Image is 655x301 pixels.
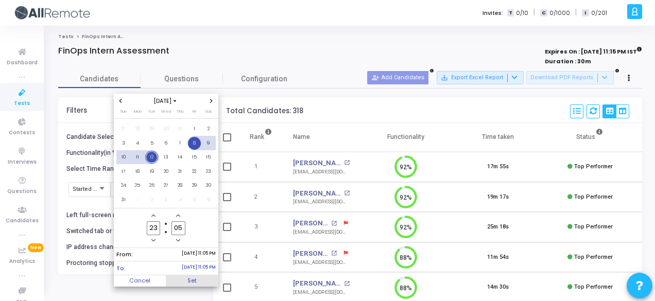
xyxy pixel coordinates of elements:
span: 2 [202,122,215,135]
td: August 1, 2025 [187,122,202,136]
td: August 13, 2025 [159,150,174,165]
span: [DATE] [151,97,181,105]
span: [DATE] 11:05 PM [182,250,216,259]
td: August 3, 2025 [116,136,131,150]
span: 29 [145,122,158,135]
span: 8 [188,137,201,150]
th: Thursday [173,108,187,118]
span: 1 [131,193,144,206]
span: 3 [117,137,130,150]
th: Monday [131,108,145,118]
span: 29 [188,179,201,192]
td: August 21, 2025 [173,164,187,179]
button: Add a hour [149,211,158,220]
button: Add a minute [174,211,183,220]
span: 12 [145,151,158,164]
td: August 23, 2025 [201,164,216,179]
td: July 27, 2025 [116,122,131,136]
span: 3 [160,193,173,206]
td: August 18, 2025 [131,164,145,179]
span: 6 [160,137,173,150]
td: September 1, 2025 [131,192,145,207]
td: August 20, 2025 [159,164,174,179]
td: September 5, 2025 [187,192,202,207]
td: August 31, 2025 [116,192,131,207]
button: Previous month [116,97,125,105]
span: 1 [188,122,201,135]
span: 22 [188,165,201,178]
span: 27 [117,122,130,135]
span: 11 [131,151,144,164]
span: 25 [131,179,144,192]
th: Wednesday [159,108,174,118]
th: Sunday [116,108,131,118]
td: August 8, 2025 [187,136,202,150]
span: 6 [202,193,215,206]
span: 30 [202,179,215,192]
td: September 6, 2025 [201,192,216,207]
td: July 30, 2025 [159,122,174,136]
span: 16 [202,151,215,164]
td: August 17, 2025 [116,164,131,179]
span: To: [116,264,126,273]
span: 17 [117,165,130,178]
td: August 4, 2025 [131,136,145,150]
td: August 25, 2025 [131,179,145,193]
span: 20 [160,165,173,178]
span: Wed [161,109,171,114]
td: August 22, 2025 [187,164,202,179]
span: Sat [205,109,212,114]
td: September 4, 2025 [173,192,187,207]
span: 10 [117,151,130,164]
td: August 26, 2025 [145,179,159,193]
span: Sun [120,109,127,114]
td: September 3, 2025 [159,192,174,207]
td: August 29, 2025 [187,179,202,193]
span: 4 [174,193,186,206]
td: August 19, 2025 [145,164,159,179]
td: August 7, 2025 [173,136,187,150]
td: August 16, 2025 [201,150,216,165]
span: 24 [117,179,130,192]
span: 30 [160,122,173,135]
td: August 11, 2025 [131,150,145,165]
td: August 28, 2025 [173,179,187,193]
span: Mon [134,109,142,114]
span: 5 [145,137,158,150]
span: 21 [174,165,186,178]
button: Set [166,275,218,287]
td: August 27, 2025 [159,179,174,193]
button: Minus a hour [149,236,158,245]
button: Next month [207,97,216,105]
td: August 9, 2025 [201,136,216,150]
span: Tue [148,109,156,114]
td: August 24, 2025 [116,179,131,193]
td: July 28, 2025 [131,122,145,136]
td: August 10, 2025 [116,150,131,165]
span: 2 [145,193,158,206]
td: July 31, 2025 [173,122,187,136]
button: Minus a minute [174,236,183,245]
span: Thu [177,109,183,114]
span: 14 [174,151,186,164]
span: 31 [174,122,186,135]
td: July 29, 2025 [145,122,159,136]
span: 4 [131,137,144,150]
th: Tuesday [145,108,159,118]
button: Cancel [114,275,166,287]
span: 5 [188,193,201,206]
td: September 2, 2025 [145,192,159,207]
span: 15 [188,151,201,164]
span: 7 [174,137,186,150]
span: Fri [193,109,196,114]
span: 27 [160,179,173,192]
th: Friday [187,108,202,118]
th: Saturday [201,108,216,118]
span: 28 [174,179,186,192]
td: August 5, 2025 [145,136,159,150]
td: August 30, 2025 [201,179,216,193]
span: 26 [145,179,158,192]
span: [DATE] 11:05 PM [182,264,216,273]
